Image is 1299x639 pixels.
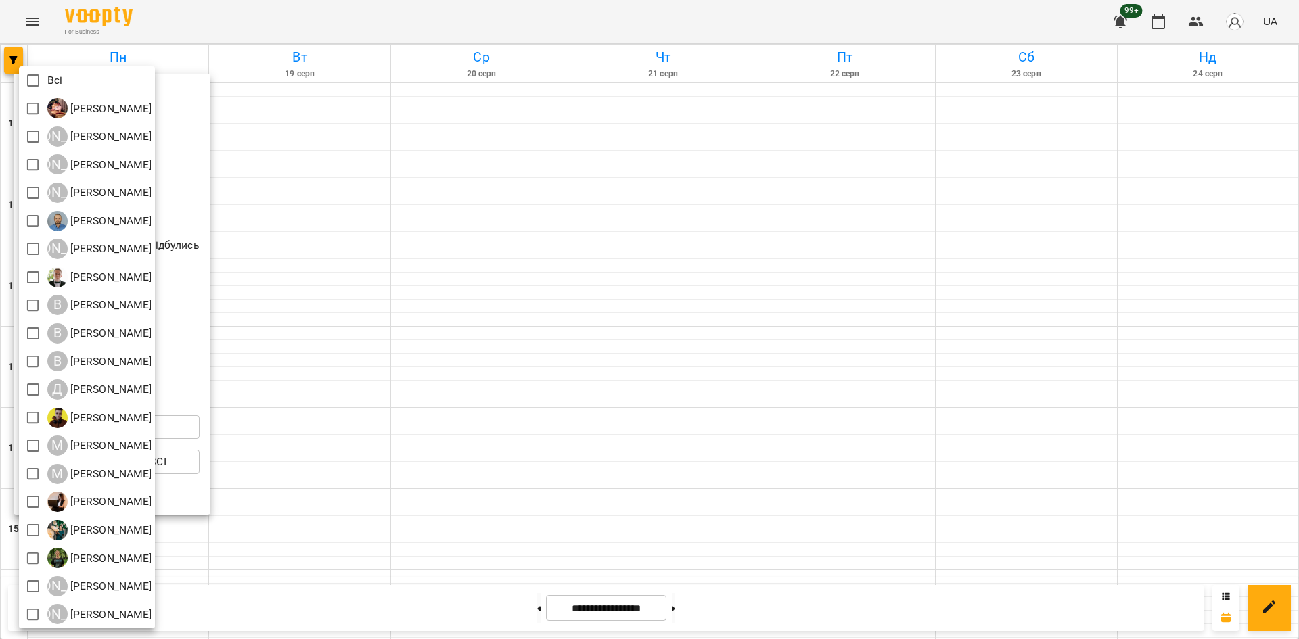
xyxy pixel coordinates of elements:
[68,466,152,482] p: [PERSON_NAME]
[47,154,152,174] div: Аліна Москаленко
[68,157,152,173] p: [PERSON_NAME]
[47,520,68,540] img: О
[47,435,68,456] div: М
[47,520,152,540] div: Ольга Мизюк
[47,408,152,428] a: Д [PERSON_NAME]
[47,464,152,484] div: Михайло Поліщук
[68,494,152,510] p: [PERSON_NAME]
[47,295,152,315] a: В [PERSON_NAME]
[47,239,152,259] a: [PERSON_NAME] [PERSON_NAME]
[47,267,152,287] div: Вадим Моргун
[47,576,68,596] div: [PERSON_NAME]
[47,211,68,231] img: А
[47,576,152,596] a: [PERSON_NAME] [PERSON_NAME]
[47,576,152,596] div: Юрій Шпак
[47,183,152,203] div: Анастасія Герус
[47,267,68,287] img: В
[47,492,152,512] div: Надія Шрай
[47,492,152,512] a: Н [PERSON_NAME]
[47,98,68,118] img: І
[47,211,152,231] div: Антон Костюк
[68,437,152,454] p: [PERSON_NAME]
[68,522,152,538] p: [PERSON_NAME]
[47,604,68,624] div: [PERSON_NAME]
[47,548,152,568] a: Р [PERSON_NAME]
[47,295,152,315] div: Владислав Границький
[68,550,152,567] p: [PERSON_NAME]
[47,267,152,287] a: В [PERSON_NAME]
[47,295,68,315] div: В
[68,410,152,426] p: [PERSON_NAME]
[47,183,152,203] a: [PERSON_NAME] [PERSON_NAME]
[68,354,152,370] p: [PERSON_NAME]
[68,101,152,117] p: [PERSON_NAME]
[68,213,152,229] p: [PERSON_NAME]
[47,351,68,371] div: В
[47,211,152,231] a: А [PERSON_NAME]
[47,548,152,568] div: Роман Ованенко
[47,126,152,147] div: Альберт Волков
[47,72,62,89] p: Всі
[68,578,152,594] p: [PERSON_NAME]
[47,435,152,456] a: М [PERSON_NAME]
[47,98,152,118] a: І [PERSON_NAME]
[68,269,152,285] p: [PERSON_NAME]
[47,379,68,400] div: Д
[47,435,152,456] div: Микита Пономарьов
[47,351,152,371] a: В [PERSON_NAME]
[47,154,68,174] div: [PERSON_NAME]
[47,408,68,428] img: Д
[68,185,152,201] p: [PERSON_NAME]
[47,183,68,203] div: [PERSON_NAME]
[47,464,152,484] a: М [PERSON_NAME]
[47,239,68,259] div: [PERSON_NAME]
[47,126,152,147] a: [PERSON_NAME] [PERSON_NAME]
[68,607,152,623] p: [PERSON_NAME]
[47,520,152,540] a: О [PERSON_NAME]
[68,381,152,398] p: [PERSON_NAME]
[47,98,152,118] div: Ілля Петруша
[68,128,152,145] p: [PERSON_NAME]
[68,297,152,313] p: [PERSON_NAME]
[68,325,152,341] p: [PERSON_NAME]
[47,154,152,174] a: [PERSON_NAME] [PERSON_NAME]
[47,548,68,568] img: Р
[47,379,152,400] a: Д [PERSON_NAME]
[47,323,68,344] div: В
[47,323,152,344] a: В [PERSON_NAME]
[47,604,152,624] div: Ярослав Пташинський
[47,126,68,147] div: [PERSON_NAME]
[47,464,68,484] div: М
[47,492,68,512] img: Н
[47,604,152,624] a: [PERSON_NAME] [PERSON_NAME]
[68,241,152,257] p: [PERSON_NAME]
